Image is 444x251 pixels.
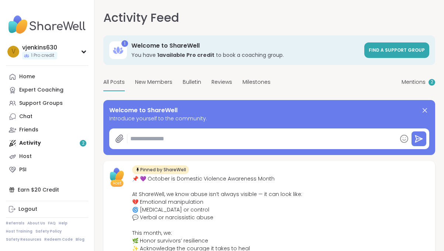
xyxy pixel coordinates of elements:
[6,203,88,216] a: Logout
[19,100,63,107] div: Support Groups
[369,47,425,53] span: Find a support group
[103,9,179,27] h1: Activity Feed
[6,229,32,234] a: Host Training
[103,78,125,86] span: All Posts
[6,83,88,97] a: Expert Coaching
[19,73,35,80] div: Home
[132,165,189,174] div: Pinned by ShareWell
[6,110,88,123] a: Chat
[76,237,85,242] a: Blog
[6,237,41,242] a: Safety Resources
[6,221,24,226] a: Referrals
[242,78,271,86] span: Milestones
[6,70,88,83] a: Home
[19,166,27,173] div: PSI
[109,115,429,123] span: Introduce yourself to the community.
[402,78,426,86] span: Mentions
[364,42,429,58] a: Find a support group
[35,229,62,234] a: Safety Policy
[11,47,16,56] span: v
[109,106,178,115] span: Welcome to ShareWell
[135,78,172,86] span: New Members
[59,221,68,226] a: Help
[18,206,37,213] div: Logout
[19,86,63,94] div: Expert Coaching
[121,40,128,47] div: 1
[6,123,88,137] a: Friends
[48,221,56,226] a: FAQ
[431,79,433,85] span: 2
[157,51,214,59] b: 1 available Pro credit
[22,44,57,52] div: vjenkins630
[113,180,121,186] span: Host
[19,153,32,160] div: Host
[131,42,360,50] h3: Welcome to ShareWell
[44,237,73,242] a: Redeem Code
[19,126,38,134] div: Friends
[6,163,88,176] a: PSI
[131,51,360,59] h3: You have to book a coaching group.
[31,52,54,59] span: 1 Pro credit
[183,78,201,86] span: Bulletin
[108,165,126,184] img: ShareWell
[211,78,232,86] span: Reviews
[6,12,88,38] img: ShareWell Nav Logo
[6,150,88,163] a: Host
[6,97,88,110] a: Support Groups
[19,113,32,120] div: Chat
[27,221,45,226] a: About Us
[6,183,88,196] div: Earn $20 Credit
